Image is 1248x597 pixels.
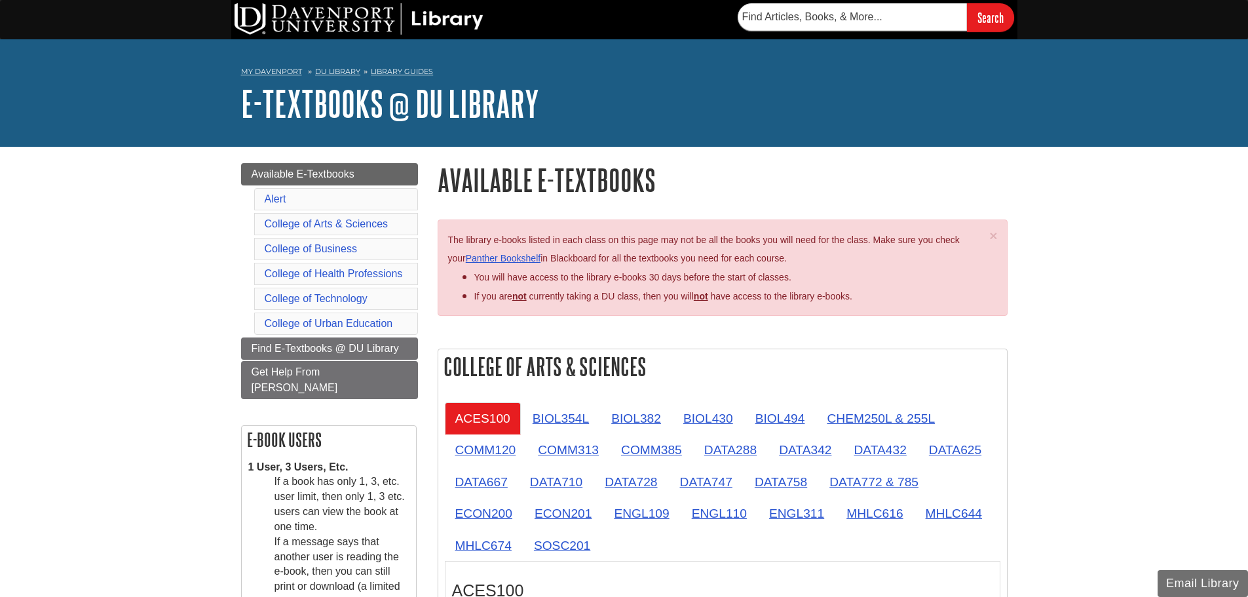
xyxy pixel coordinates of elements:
[265,193,286,204] a: Alert
[445,434,527,466] a: COMM120
[603,497,679,530] a: ENGL109
[520,466,593,498] a: DATA710
[738,3,1014,31] form: Searches DU Library's articles, books, and more
[967,3,1014,31] input: Search
[241,337,418,360] a: Find E-Textbooks @ DU Library
[816,402,945,434] a: CHEM250L & 255L
[527,434,609,466] a: COMM313
[445,530,522,562] a: MHLC674
[252,343,399,354] span: Find E-Textbooks @ DU Library
[445,466,518,498] a: DATA667
[759,497,835,530] a: ENGL311
[241,163,418,185] a: Available E-Textbooks
[445,497,523,530] a: ECON200
[241,83,539,124] a: E-Textbooks @ DU Library
[315,67,360,76] a: DU Library
[241,361,418,399] a: Get Help From [PERSON_NAME]
[242,426,416,453] h2: E-book Users
[241,63,1008,84] nav: breadcrumb
[438,349,1007,384] h2: College of Arts & Sciences
[915,497,993,530] a: MHLC644
[474,291,852,301] span: If you are currently taking a DU class, then you will have access to the library e-books.
[252,168,354,180] span: Available E-Textbooks
[611,434,692,466] a: COMM385
[524,497,602,530] a: ECON201
[989,229,997,242] button: Close
[474,272,791,282] span: You will have access to the library e-books 30 days before the start of classes.
[438,163,1008,197] h1: Available E-Textbooks
[235,3,483,35] img: DU Library
[836,497,913,530] a: MHLC616
[252,366,338,393] span: Get Help From [PERSON_NAME]
[371,67,433,76] a: Library Guides
[681,497,757,530] a: ENGL110
[768,434,842,466] a: DATA342
[744,466,818,498] a: DATA758
[819,466,929,498] a: DATA772 & 785
[241,66,302,77] a: My Davenport
[594,466,668,498] a: DATA728
[265,293,368,304] a: College of Technology
[466,253,540,263] a: Panther Bookshelf
[265,243,357,254] a: College of Business
[745,402,816,434] a: BIOL494
[918,434,992,466] a: DATA625
[843,434,917,466] a: DATA432
[694,434,767,466] a: DATA288
[670,466,743,498] a: DATA747
[673,402,744,434] a: BIOL430
[445,402,521,434] a: ACES100
[512,291,527,301] strong: not
[989,228,997,243] span: ×
[523,530,601,562] a: SOSC201
[265,268,403,279] a: College of Health Professions
[1158,570,1248,597] button: Email Library
[522,402,599,434] a: BIOL354L
[601,402,671,434] a: BIOL382
[265,318,393,329] a: College of Urban Education
[265,218,388,229] a: College of Arts & Sciences
[694,291,708,301] u: not
[248,460,409,475] dt: 1 User, 3 Users, Etc.
[738,3,967,31] input: Find Articles, Books, & More...
[448,235,960,264] span: The library e-books listed in each class on this page may not be all the books you will need for ...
